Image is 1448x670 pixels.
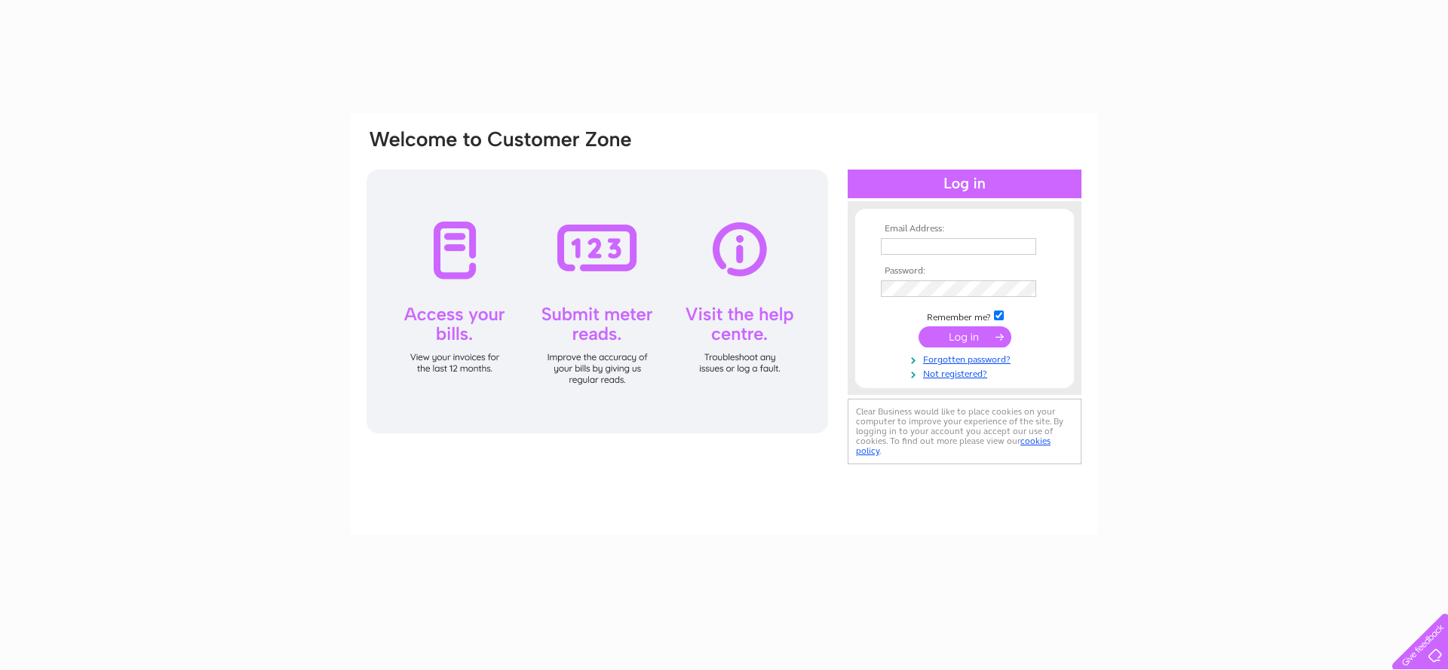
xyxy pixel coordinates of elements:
th: Password: [877,266,1052,277]
a: Not registered? [881,366,1052,380]
th: Email Address: [877,224,1052,234]
a: Forgotten password? [881,351,1052,366]
input: Submit [919,326,1011,347]
div: Clear Business would like to place cookies on your computer to improve your experience of the sit... [848,399,1081,464]
a: cookies policy [856,436,1051,456]
td: Remember me? [877,308,1052,323]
